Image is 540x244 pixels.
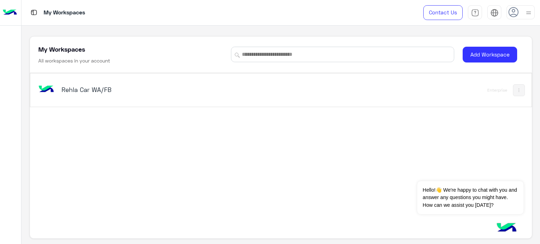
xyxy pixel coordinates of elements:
div: Enterprise [487,87,507,93]
img: tab [490,9,499,17]
img: bot image [37,80,56,99]
p: My Workspaces [44,8,85,18]
h6: All workspaces in your account [38,57,110,64]
img: tab [471,9,479,17]
a: Contact Us [423,5,463,20]
h5: Rehla Car WA/FB [62,85,237,94]
img: Logo [3,5,17,20]
span: Hello!👋 We're happy to chat with you and answer any questions you might have. How can we assist y... [417,181,523,214]
button: Add Workspace [463,47,517,62]
h5: My Workspaces [38,45,85,53]
img: hulul-logo.png [494,216,519,240]
img: profile [524,8,533,17]
a: tab [468,5,482,20]
img: tab [30,8,38,17]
